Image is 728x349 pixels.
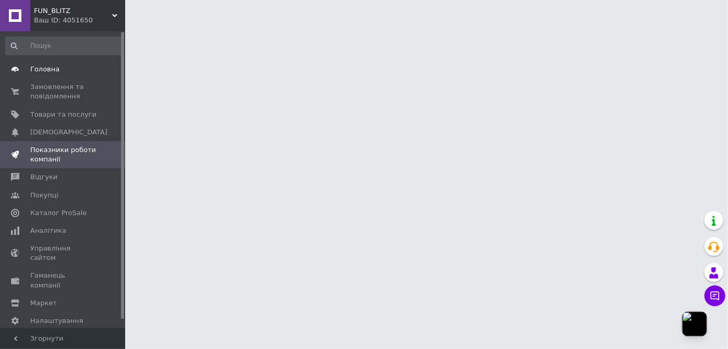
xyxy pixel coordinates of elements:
[30,191,58,200] span: Покупці
[30,110,96,119] span: Товари та послуги
[30,244,96,263] span: Управління сайтом
[30,145,96,164] span: Показники роботи компанії
[5,36,123,55] input: Пошук
[34,6,112,16] span: FUN_BLITZ
[30,271,96,290] span: Гаманець компанії
[30,172,57,182] span: Відгуки
[30,65,59,74] span: Головна
[30,316,83,326] span: Налаштування
[30,82,96,101] span: Замовлення та повідомлення
[30,226,66,235] span: Аналітика
[705,285,725,306] button: Чат з покупцем
[34,16,125,25] div: Ваш ID: 4051650
[30,128,107,137] span: [DEMOGRAPHIC_DATA]
[30,208,87,218] span: Каталог ProSale
[30,298,57,308] span: Маркет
